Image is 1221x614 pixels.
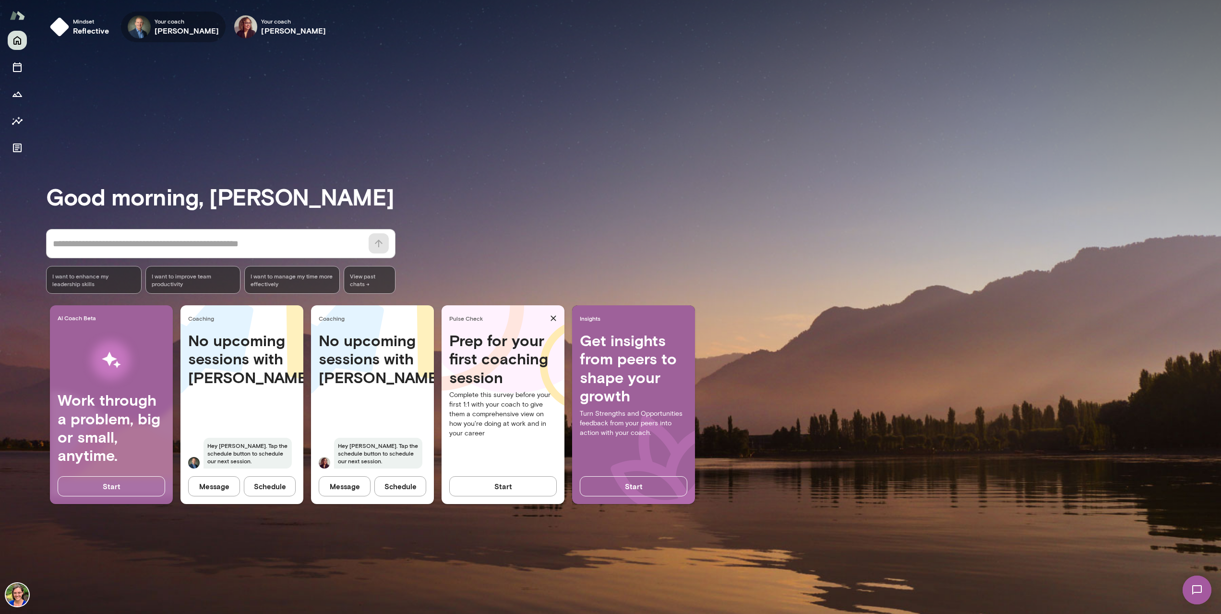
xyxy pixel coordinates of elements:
[244,476,296,496] button: Schedule
[8,31,27,50] button: Home
[152,272,235,288] span: I want to improve team productivity
[449,331,557,386] h4: Prep for your first coaching session
[334,438,422,469] span: Hey [PERSON_NAME]. Tap the schedule button to schedule our next session.
[52,272,135,288] span: I want to enhance my leadership skills
[73,25,109,36] h6: reflective
[374,476,426,496] button: Schedule
[46,266,142,294] div: I want to enhance my leadership skills
[234,15,257,38] img: Safaa Khairalla
[188,331,296,386] h4: No upcoming sessions with [PERSON_NAME]
[121,12,226,42] div: Michael AldenYour coach[PERSON_NAME]
[580,331,687,405] h4: Get insights from peers to shape your growth
[319,314,430,322] span: Coaching
[261,25,326,36] h6: [PERSON_NAME]
[319,476,371,496] button: Message
[251,272,334,288] span: I want to manage my time more effectively
[188,457,200,469] img: Michael Alden Alden
[155,17,219,25] span: Your coach
[227,12,333,42] div: Safaa KhairallaYour coach[PERSON_NAME]
[188,476,240,496] button: Message
[73,17,109,25] span: Mindset
[58,391,165,465] h4: Work through a problem, big or small, anytime.
[449,390,557,438] p: Complete this survey before your first 1:1 with your coach to give them a comprehensive view on h...
[6,583,29,606] img: Annie McKenna
[69,330,154,391] img: AI Workflows
[46,183,1221,210] h3: Good morning, [PERSON_NAME]
[344,266,395,294] span: View past chats ->
[128,15,151,38] img: Michael Alden
[145,266,241,294] div: I want to improve team productivity
[319,457,330,469] img: Safaa Khairalla Khairalla
[580,314,691,322] span: Insights
[8,138,27,157] button: Documents
[244,266,340,294] div: I want to manage my time more effectively
[58,314,169,322] span: AI Coach Beta
[203,438,292,469] span: Hey [PERSON_NAME]. Tap the schedule button to schedule our next session.
[155,25,219,36] h6: [PERSON_NAME]
[580,476,687,496] button: Start
[580,409,687,438] p: Turn Strengths and Opportunities feedback from your peers into action with your coach.
[10,6,25,24] img: Mento
[449,476,557,496] button: Start
[8,58,27,77] button: Sessions
[261,17,326,25] span: Your coach
[188,314,299,322] span: Coaching
[58,476,165,496] button: Start
[8,84,27,104] button: Growth Plan
[46,12,117,42] button: Mindsetreflective
[319,331,426,386] h4: No upcoming sessions with [PERSON_NAME]
[449,314,546,322] span: Pulse Check
[8,111,27,131] button: Insights
[50,17,69,36] img: mindset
